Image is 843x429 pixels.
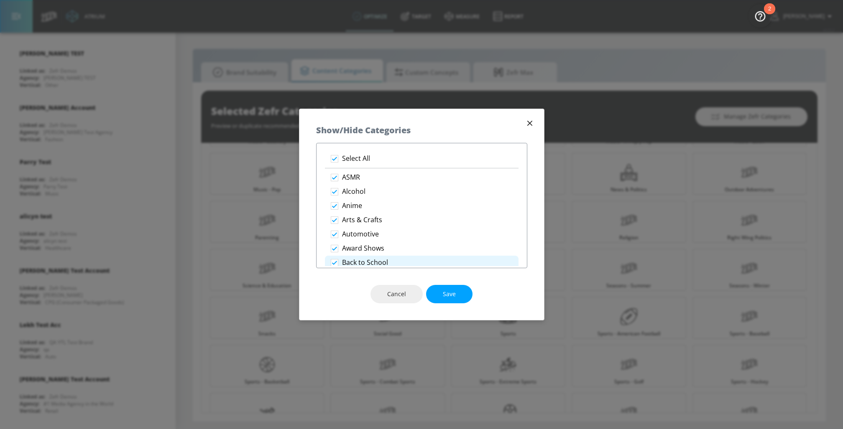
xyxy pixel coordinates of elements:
div: 2 [768,9,771,20]
button: Cancel [370,285,423,304]
p: Alcohol [342,187,365,196]
h5: Show/Hide Categories [316,126,411,135]
span: Cancel [387,289,406,300]
p: ASMR [342,173,360,182]
p: Arts & Crafts [342,216,382,224]
p: Automotive [342,230,379,239]
button: Open Resource Center, 2 new notifications [748,4,772,28]
p: Anime [342,201,362,210]
p: Back to School [342,258,388,267]
span: Save [443,289,456,300]
p: Select All [342,154,370,163]
p: Award Shows [342,244,384,253]
button: Save [426,285,473,304]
